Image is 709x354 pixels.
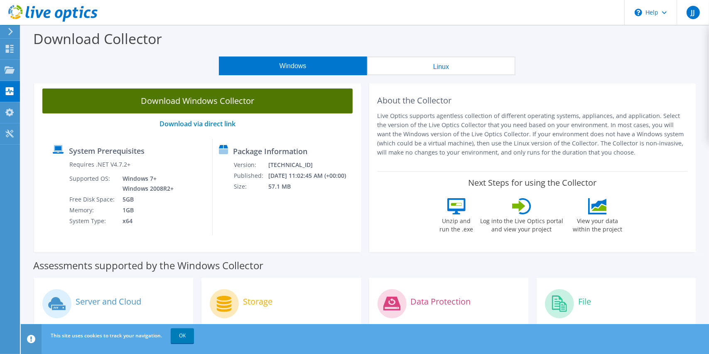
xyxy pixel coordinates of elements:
label: File [578,297,591,306]
label: Data Protection [411,297,471,306]
p: Live Optics supports agentless collection of different operating systems, appliances, and applica... [378,111,688,157]
a: Download Windows Collector [42,88,353,113]
td: [DATE] 11:02:45 AM (+00:00) [268,170,357,181]
td: Published: [234,170,268,181]
td: Windows 7+ Windows 2008R2+ [116,173,175,194]
td: [TECHNICAL_ID] [268,160,357,170]
td: System Type: [69,216,116,226]
h2: About the Collector [378,96,688,106]
td: Memory: [69,205,116,216]
label: Unzip and run the .exe [437,214,476,234]
td: 5GB [116,194,175,205]
a: Download via direct link [159,119,236,128]
svg: \n [635,9,642,16]
label: Download Collector [33,29,162,48]
td: 57.1 MB [268,181,357,192]
td: Supported OS: [69,173,116,194]
label: Package Information [233,147,308,155]
label: Storage [243,297,272,306]
span: JJ [687,6,700,19]
label: Next Steps for using the Collector [468,178,596,188]
label: Assessments supported by the Windows Collector [33,261,263,270]
label: View your data within the project [568,214,628,234]
label: Server and Cloud [76,297,141,306]
label: Requires .NET V4.7.2+ [69,160,130,169]
label: System Prerequisites [69,147,145,155]
button: Linux [367,57,515,75]
td: 1GB [116,205,175,216]
span: This site uses cookies to track your navigation. [51,332,162,339]
button: Windows [219,57,367,75]
td: x64 [116,216,175,226]
td: Size: [234,181,268,192]
a: OK [171,328,194,343]
label: Log into the Live Optics portal and view your project [480,214,564,234]
td: Version: [234,160,268,170]
td: Free Disk Space: [69,194,116,205]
